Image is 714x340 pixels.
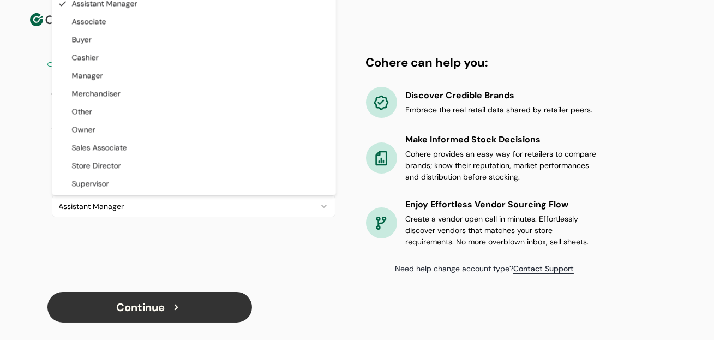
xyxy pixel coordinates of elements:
span: Merchandiser [72,88,121,99]
span: Store Director [72,160,121,171]
span: Cashier [72,52,99,63]
span: Owner [72,124,95,135]
span: Associate [72,16,106,27]
span: Supervisor [72,178,109,189]
span: Manager [72,70,103,81]
span: Buyer [72,34,92,45]
span: Other [72,106,92,117]
span: Sales Associate [72,142,127,153]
